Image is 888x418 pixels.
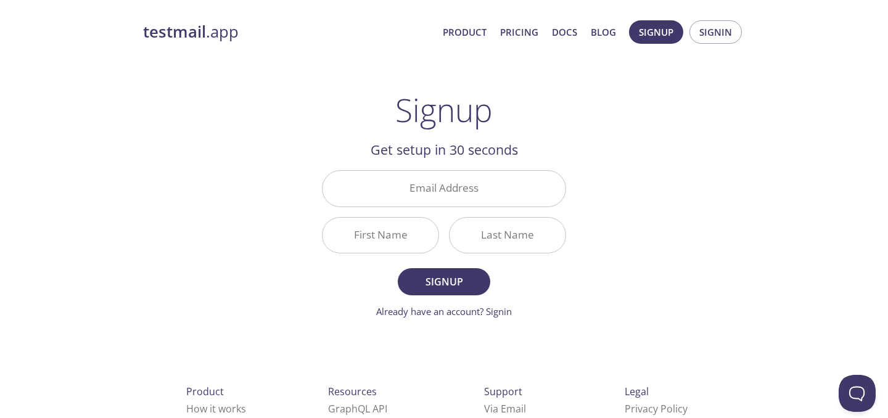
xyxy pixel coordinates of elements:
span: Resources [328,385,377,398]
span: Legal [625,385,649,398]
a: Via Email [484,402,526,416]
strong: testmail [143,21,206,43]
button: Signup [398,268,490,295]
h1: Signup [395,91,493,128]
span: Product [186,385,224,398]
a: Docs [552,24,577,40]
iframe: Help Scout Beacon - Open [839,375,876,412]
span: Support [484,385,522,398]
a: GraphQL API [328,402,387,416]
button: Signup [629,20,683,44]
a: Product [443,24,487,40]
span: Signin [699,24,732,40]
a: Blog [591,24,616,40]
span: Signup [639,24,673,40]
button: Signin [689,20,742,44]
a: Privacy Policy [625,402,688,416]
a: Already have an account? Signin [376,305,512,318]
a: Pricing [500,24,538,40]
a: How it works [186,402,246,416]
span: Signup [411,273,477,290]
a: testmail.app [143,22,433,43]
h2: Get setup in 30 seconds [322,139,566,160]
